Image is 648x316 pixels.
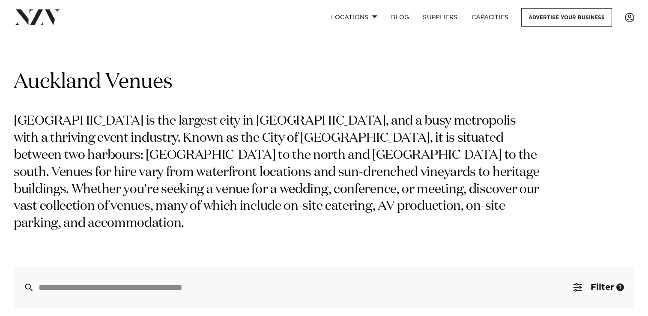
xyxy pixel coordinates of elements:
[14,9,60,25] img: nzv-logo.png
[14,113,543,233] p: [GEOGRAPHIC_DATA] is the largest city in [GEOGRAPHIC_DATA], and a busy metropolis with a thriving...
[616,283,624,291] div: 1
[384,8,416,27] a: BLOG
[521,8,612,27] a: Advertise your business
[324,8,384,27] a: Locations
[563,267,634,308] button: Filter1
[591,283,614,292] span: Filter
[416,8,464,27] a: SUPPLIERS
[14,69,634,96] h1: Auckland Venues
[465,8,516,27] a: Capacities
